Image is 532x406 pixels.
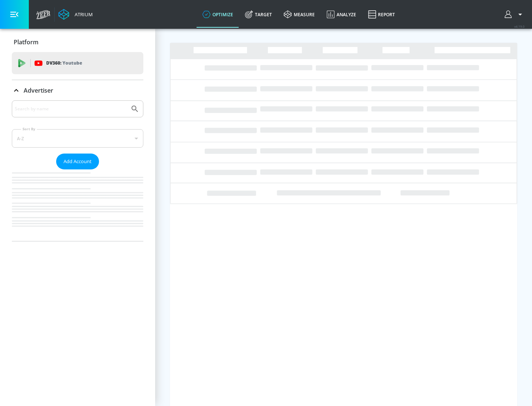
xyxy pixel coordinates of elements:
div: Advertiser [12,100,143,241]
label: Sort By [21,127,37,131]
p: Youtube [62,59,82,67]
p: DV360: [46,59,82,67]
a: measure [278,1,321,28]
div: DV360: Youtube [12,52,143,74]
a: Analyze [321,1,362,28]
p: Platform [14,38,38,46]
a: Atrium [58,9,93,20]
div: Advertiser [12,80,143,101]
span: Add Account [64,157,92,166]
button: Add Account [56,154,99,169]
div: Atrium [72,11,93,18]
span: v 4.19.0 [514,24,525,28]
a: Target [239,1,278,28]
a: optimize [197,1,239,28]
a: Report [362,1,401,28]
div: Platform [12,32,143,52]
p: Advertiser [24,86,53,94]
nav: list of Advertiser [12,169,143,241]
div: A-Z [12,129,143,148]
input: Search by name [15,104,127,114]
